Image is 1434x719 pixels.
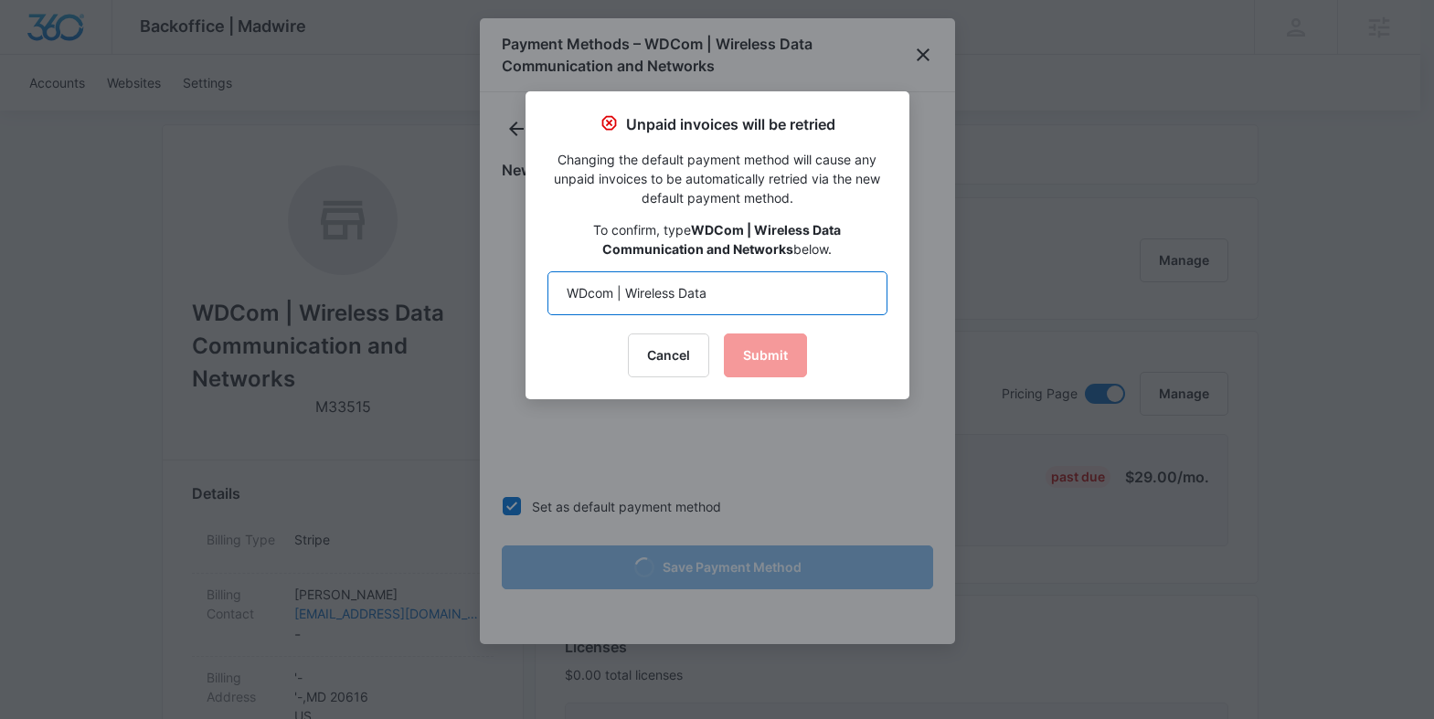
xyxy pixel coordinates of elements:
[547,220,887,259] p: To confirm, type below.
[547,150,887,207] p: Changing the default payment method will cause any unpaid invoices to be automatically retried vi...
[626,113,835,135] p: Unpaid invoices will be retried
[602,222,841,257] strong: WDCom | Wireless Data Communication and Networks
[547,271,887,315] input: WDCom | Wireless Data Communication and Networks
[628,333,709,377] button: Cancel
